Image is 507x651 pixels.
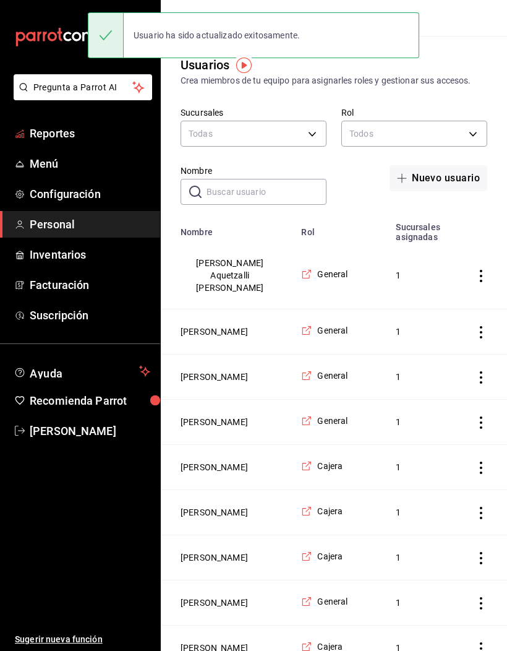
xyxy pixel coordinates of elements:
span: 1 [396,325,445,338]
span: Cajera [317,505,343,517]
a: Cajera [301,550,343,563]
button: [PERSON_NAME] [181,461,248,473]
th: Nombre [161,215,294,242]
button: actions [475,270,487,282]
div: Todos [341,121,487,147]
button: [PERSON_NAME] [181,597,248,609]
a: General [301,324,347,337]
button: [PERSON_NAME] [181,416,248,428]
label: Nombre [181,166,326,175]
span: Facturación [30,277,150,293]
span: Configuración [30,186,150,202]
a: Pregunta a Parrot AI [9,90,152,103]
button: actions [475,507,487,519]
label: Rol [341,108,487,117]
button: [PERSON_NAME] [181,506,248,519]
span: Suscripción [30,307,150,324]
button: actions [475,326,487,338]
img: Tooltip marker [236,58,252,73]
span: Recomienda Parrot [30,392,150,409]
button: actions [475,416,487,429]
span: Personal [30,216,150,233]
button: Nuevo usuario [390,165,487,191]
span: 1 [396,269,445,282]
span: 1 [396,506,445,519]
span: [PERSON_NAME] [30,423,150,439]
button: actions [475,552,487,564]
span: General [317,369,347,382]
a: General [301,369,347,382]
div: Usuarios [181,56,229,74]
span: Sugerir nueva función [15,633,150,646]
th: Rol [294,215,388,242]
span: 1 [396,416,445,428]
span: 1 [396,371,445,383]
div: Usuario ha sido actualizado exitosamente. [124,22,310,49]
button: [PERSON_NAME] [181,325,248,338]
span: General [317,595,347,608]
div: Crea miembros de tu equipo para asignarles roles y gestionar sus accesos. [181,74,487,87]
th: Sucursales asignadas [388,215,460,242]
div: Todas [181,121,326,147]
span: 1 [396,461,445,473]
span: Inventarios [30,246,150,263]
a: General [301,595,347,608]
span: 1 [396,551,445,564]
label: Sucursales [181,108,326,117]
span: 1 [396,597,445,609]
span: General [317,324,347,337]
a: Cajera [301,460,343,472]
span: Reportes [30,125,150,142]
button: Pregunta a Parrot AI [14,74,152,100]
span: Cajera [317,460,343,472]
span: Cajera [317,550,343,563]
button: actions [475,462,487,474]
a: Cajera [301,505,343,517]
span: Pregunta a Parrot AI [33,81,133,94]
span: General [317,268,347,280]
a: General [301,415,347,427]
a: General [301,268,347,280]
span: Menú [30,155,150,172]
input: Buscar usuario [207,179,326,204]
button: [PERSON_NAME] Aquetzalli [PERSON_NAME] [181,257,279,294]
button: actions [475,371,487,384]
span: Ayuda [30,364,134,379]
span: General [317,415,347,427]
button: actions [475,597,487,610]
button: [PERSON_NAME] [181,371,248,383]
button: [PERSON_NAME] [181,551,248,564]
